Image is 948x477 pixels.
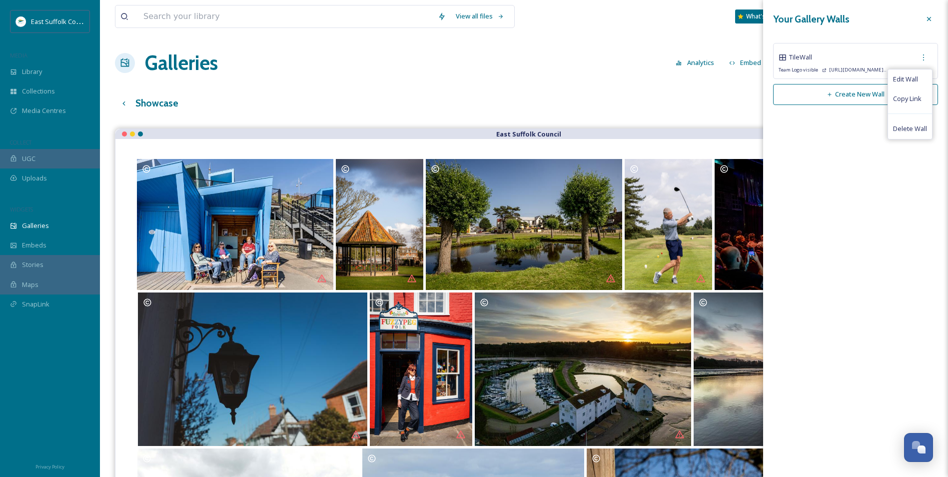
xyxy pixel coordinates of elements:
[31,16,90,26] span: East Suffolk Council
[22,280,38,289] span: Maps
[22,260,43,269] span: Stories
[692,291,911,447] a: Sunset on River Deben, Woodbridge
[451,6,509,26] a: View all files
[893,124,927,133] span: Delete Wall
[22,67,42,76] span: Library
[22,154,35,163] span: UGC
[10,205,33,213] span: WIDGETS
[35,463,64,470] span: Privacy Policy
[473,291,692,447] a: Tide Mill and Marina at sunset, Woodbridge
[671,53,719,72] button: Analytics
[496,129,561,138] strong: East Suffolk Council
[22,106,66,115] span: Media Centres
[145,48,218,78] a: Galleries
[22,221,49,230] span: Galleries
[789,52,812,62] span: Tile Wall
[822,66,887,73] span: [URL][DOMAIN_NAME]..
[893,74,918,84] span: Edit Wall
[369,291,473,447] a: FuzzyPegFolk independent shop in Bungay. Owner Katharine Ricks
[135,96,178,110] h3: Showcase
[779,66,818,73] span: Team Logo visible
[35,460,64,472] a: Privacy Policy
[22,173,47,183] span: Uploads
[10,51,27,59] span: MEDIA
[671,53,724,72] a: Analytics
[773,12,850,26] h3: Your Gallery Walls
[22,240,46,250] span: Embeds
[773,84,938,104] button: Create New Wall
[10,138,31,146] span: COLLECT
[724,53,767,72] button: Embed
[735,9,785,23] a: What's New
[22,299,49,309] span: SnapLink
[904,433,933,462] button: Open Chat
[22,86,55,96] span: Collections
[138,5,433,27] input: Search your library
[16,16,26,26] img: ESC%20Logo.png
[893,94,922,103] span: Copy Link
